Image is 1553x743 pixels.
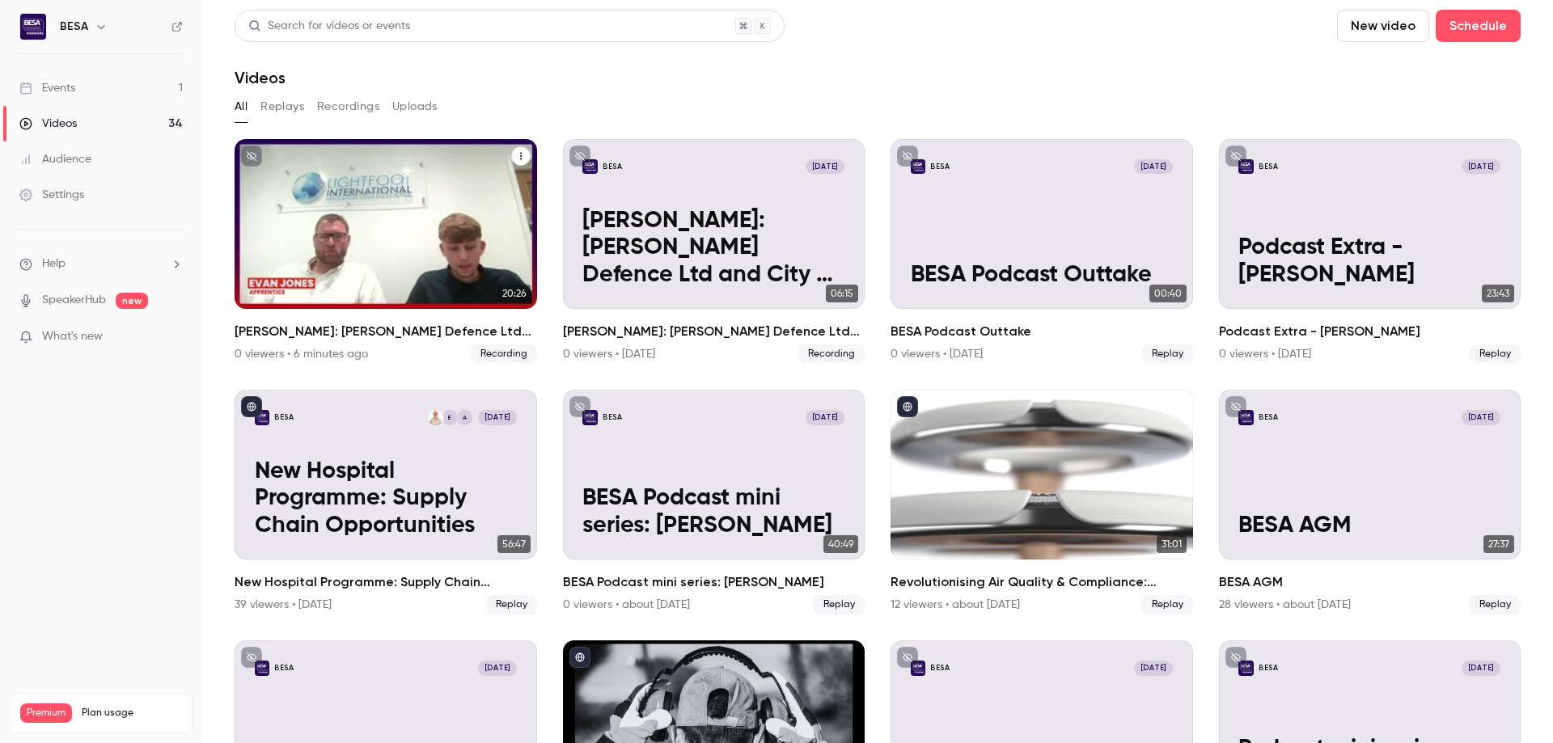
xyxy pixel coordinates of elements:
h2: BESA AGM [1219,572,1521,592]
section: Videos [235,10,1521,733]
h2: [PERSON_NAME]: [PERSON_NAME] Defence Ltd and City of [GEOGRAPHIC_DATA] [235,322,537,341]
span: Help [42,255,66,272]
button: Uploads [392,94,438,120]
p: [PERSON_NAME]: [PERSON_NAME] Defence Ltd and City of [GEOGRAPHIC_DATA] [582,208,844,289]
img: Podcast Extra - Ian McCall [1238,159,1253,174]
button: published [897,396,918,417]
span: What's new [42,328,103,345]
div: 12 viewers • about [DATE] [891,597,1020,613]
span: [DATE] [806,410,844,424]
button: Schedule [1436,10,1521,42]
p: BESA [274,663,294,673]
span: [DATE] [1462,661,1500,675]
div: A [456,409,472,425]
span: Replay [1470,344,1521,364]
div: Audience [19,151,91,167]
div: 0 viewers • [DATE] [1219,346,1311,362]
img: New Hospital Programme: Supply Chain Opportunities [255,410,269,424]
span: Recording [798,344,865,364]
button: published [569,647,590,668]
li: help-dropdown-opener [19,255,183,272]
button: Replays [260,94,304,120]
h1: Videos [235,68,286,87]
p: BESA [274,412,294,423]
p: BESA [1259,412,1278,423]
a: Podcast Extra - Ian McCallBESA[DATE]Podcast Extra - [PERSON_NAME]23:43Podcast Extra - [PERSON_NAM... [1219,139,1521,364]
li: Evan Jones: Lightfoot Defence Ltd and City of Portsmouth College [235,139,537,364]
div: Search for videos or events [248,18,410,35]
button: All [235,94,248,120]
li: Revolutionising Air Quality & Compliance: Introducing AIRO & AirCare [891,390,1193,614]
img: Rebecca Fox [428,410,442,424]
h2: BESA Podcast Outtake [891,322,1193,341]
img: Podcast Extra Edit [911,661,925,675]
p: BESA [1259,162,1278,172]
a: 31:01Revolutionising Air Quality & Compliance: Introducing AIRO & AirCare12 viewers • about [DATE... [891,390,1193,614]
li: New Hospital Programme: Supply Chain Opportunities [235,390,537,614]
span: Premium [20,703,72,723]
span: 20:26 [497,285,531,302]
li: Podcast Extra - Ian McCall [1219,139,1521,364]
button: unpublished [1225,146,1246,167]
button: published [241,396,262,417]
span: Replay [1142,344,1193,364]
span: [DATE] [1462,410,1500,424]
a: Evan Jones: Lightfoot Defence Ltd and City of Portsmouth CollegeBESA[DATE][PERSON_NAME]: [PERSON_... [563,139,865,364]
div: E [442,409,458,425]
li: BESA Podcast Outtake [891,139,1193,364]
img: Evan Jones: Lightfoot Defence Ltd and City of Portsmouth College [582,159,597,174]
a: 20:26[PERSON_NAME]: [PERSON_NAME] Defence Ltd and City of [GEOGRAPHIC_DATA]0 viewers • 6 minutes ... [235,139,537,364]
button: unpublished [897,647,918,668]
span: Recording [471,344,537,364]
img: Podcast mini series - Peter Apps [1238,661,1253,675]
span: Replay [486,595,537,614]
span: [DATE] [1134,159,1173,174]
li: BESA AGM [1219,390,1521,614]
h2: Podcast Extra - [PERSON_NAME] [1219,322,1521,341]
button: unpublished [897,146,918,167]
span: Plan usage [82,707,182,720]
p: BESA Podcast mini series: [PERSON_NAME] [582,485,844,539]
span: [DATE] [478,410,517,424]
p: BESA [603,162,622,172]
p: BESA [1259,663,1278,673]
a: SpeakerHub [42,292,106,309]
p: BESA AGM [1238,513,1500,540]
p: BESA [930,663,950,673]
h2: New Hospital Programme: Supply Chain Opportunities [235,572,537,592]
h2: [PERSON_NAME]: [PERSON_NAME] Defence Ltd and City of [GEOGRAPHIC_DATA] [563,322,865,341]
img: BESA Podcast mini series: Mike Talbot [582,410,597,424]
a: New Hospital Programme: Supply Chain Opportunities BESAAERebecca Fox[DATE]New Hospital Programme:... [235,390,537,614]
span: Replay [1470,595,1521,614]
div: 0 viewers • 6 minutes ago [235,346,368,362]
div: 0 viewers • [DATE] [891,346,983,362]
div: Videos [19,116,77,132]
span: new [116,293,148,309]
button: Recordings [317,94,379,120]
div: 0 viewers • about [DATE] [563,597,690,613]
p: New Hospital Programme: Supply Chain Opportunities [255,458,517,540]
div: Events [19,80,75,96]
span: 56:47 [497,535,531,553]
span: Replay [814,595,865,614]
img: BESA [20,14,46,40]
a: BESA Podcast mini series: Mike TalbotBESA[DATE]BESA Podcast mini series: [PERSON_NAME]40:49BESA P... [563,390,865,614]
span: Replay [1142,595,1193,614]
img: test [255,661,269,675]
img: BESA AGM [1238,410,1253,424]
li: BESA Podcast mini series: Mike Talbot [563,390,865,614]
h6: BESA [60,19,88,35]
h2: Revolutionising Air Quality & Compliance: Introducing AIRO & AirCare [891,572,1193,592]
p: BESA [603,412,622,423]
span: [DATE] [806,159,844,174]
span: [DATE] [1134,661,1173,675]
a: BESA Podcast OuttakeBESA[DATE]BESA Podcast Outtake00:40BESA Podcast Outtake0 viewers • [DATE]Replay [891,139,1193,364]
div: 39 viewers • [DATE] [235,597,332,613]
button: unpublished [241,146,262,167]
div: 28 viewers • about [DATE] [1219,597,1351,613]
button: New video [1337,10,1429,42]
span: 23:43 [1482,285,1514,302]
span: 06:15 [826,285,858,302]
p: BESA [930,162,950,172]
span: 00:40 [1149,285,1187,302]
